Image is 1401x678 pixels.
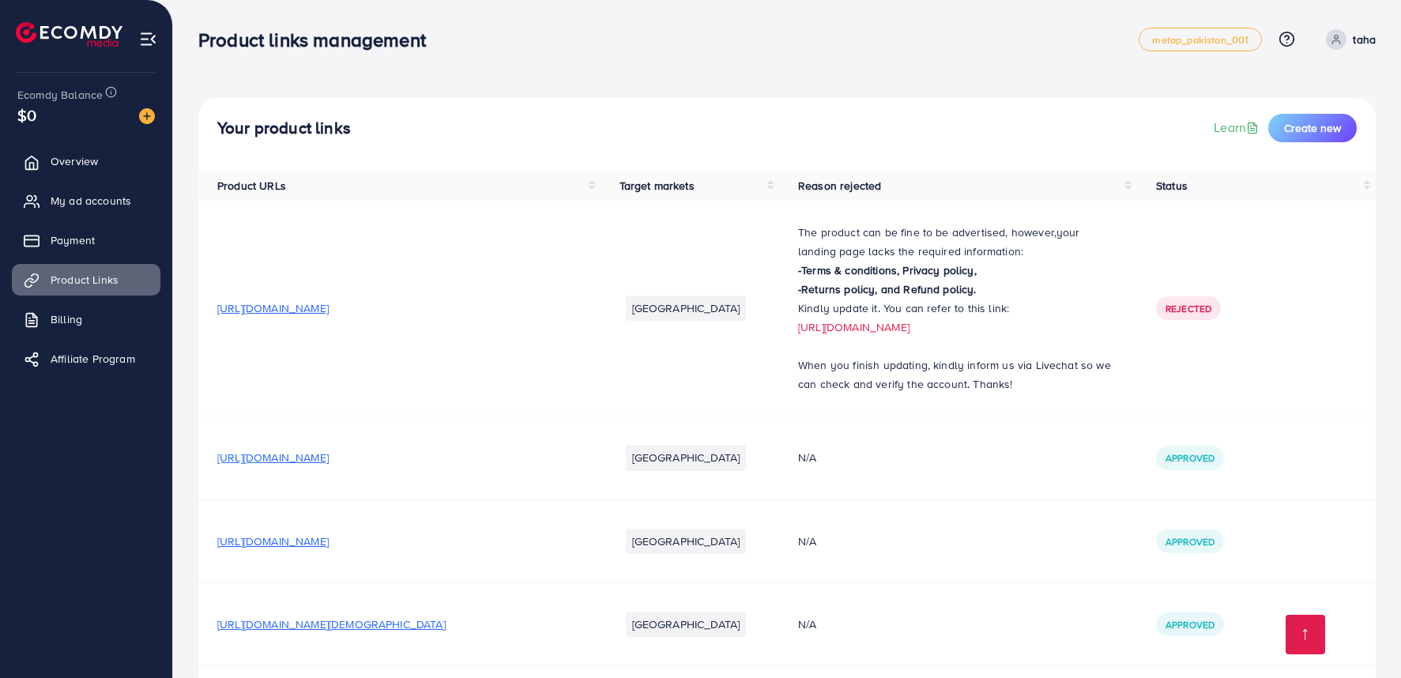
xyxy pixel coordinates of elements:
[626,445,747,470] li: [GEOGRAPHIC_DATA]
[626,529,747,554] li: [GEOGRAPHIC_DATA]
[1320,29,1376,50] a: taha
[798,356,1118,394] p: When you finish updating, kindly inform us via Livechat so we can check and verify the account. T...
[217,178,286,194] span: Product URLs
[12,145,160,177] a: Overview
[51,193,131,209] span: My ad accounts
[798,281,977,297] strong: -Returns policy, and Refund policy.
[51,311,82,327] span: Billing
[1284,120,1341,136] span: Create new
[1166,618,1215,631] span: Approved
[798,300,1009,316] span: Kindly update it. You can refer to this link:
[217,450,329,465] span: [URL][DOMAIN_NAME]
[1139,28,1262,51] a: metap_pakistan_001
[1268,114,1357,142] button: Create new
[626,612,747,637] li: [GEOGRAPHIC_DATA]
[16,22,122,47] img: logo
[12,224,160,256] a: Payment
[1166,451,1215,465] span: Approved
[12,264,160,296] a: Product Links
[1353,30,1376,49] p: taha
[798,319,910,335] a: [URL][DOMAIN_NAME]
[17,104,36,126] span: $0
[620,178,695,194] span: Target markets
[217,616,446,632] span: [URL][DOMAIN_NAME][DEMOGRAPHIC_DATA]
[12,343,160,375] a: Affiliate Program
[1152,35,1248,45] span: metap_pakistan_001
[51,153,98,169] span: Overview
[12,185,160,217] a: My ad accounts
[1334,607,1389,666] iframe: Chat
[51,232,95,248] span: Payment
[798,262,977,278] strong: -Terms & conditions, Privacy policy,
[1214,119,1262,137] a: Learn
[217,119,351,138] h4: Your product links
[798,450,816,465] span: N/A
[198,28,439,51] h3: Product links management
[51,272,119,288] span: Product Links
[139,108,155,124] img: image
[798,178,881,194] span: Reason rejected
[217,533,329,549] span: [URL][DOMAIN_NAME]
[17,87,103,103] span: Ecomdy Balance
[798,223,1118,261] p: The product can be fine to be advertised, however,
[51,351,135,367] span: Affiliate Program
[12,303,160,335] a: Billing
[1156,178,1188,194] span: Status
[798,533,816,549] span: N/A
[798,616,816,632] span: N/A
[626,296,747,321] li: [GEOGRAPHIC_DATA]
[1166,302,1211,315] span: Rejected
[1166,535,1215,548] span: Approved
[217,300,329,316] span: [URL][DOMAIN_NAME]
[139,30,157,48] img: menu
